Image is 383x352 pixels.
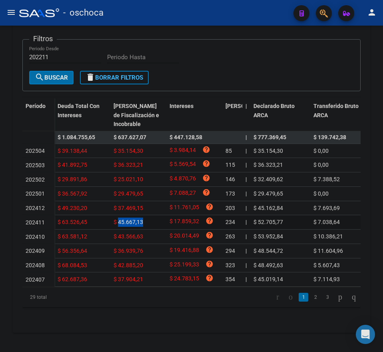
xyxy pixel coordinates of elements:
button: Buscar [29,71,74,84]
datatable-header-cell: Declarado Bruto ARCA [250,98,310,133]
span: $ 25.199,33 [170,260,199,271]
span: $ 52.705,77 [253,219,283,225]
datatable-header-cell: Intereses [166,98,222,133]
span: $ 43.566,63 [114,233,143,240]
span: $ 7.693,69 [313,205,340,211]
span: $ 35.154,30 [114,148,143,154]
span: $ 19.416,88 [170,246,199,256]
span: $ 10.386,21 [313,233,343,240]
i: help [202,146,210,154]
span: - oschoca [63,4,104,22]
mat-icon: menu [6,8,16,17]
i: help [202,188,210,196]
a: go to first page [273,293,283,302]
span: Período [26,103,46,109]
span: $ 42.885,20 [114,262,143,268]
span: $ 36.567,92 [58,190,87,197]
span: 202501 [26,190,45,197]
mat-icon: delete [86,72,95,82]
datatable-header-cell: | [242,98,250,133]
div: 29 total [22,287,90,307]
span: 203 [225,205,235,211]
a: go to next page [335,293,346,302]
span: $ 139.742,38 [313,134,346,140]
span: | [245,219,247,225]
span: 202502 [26,176,45,183]
span: $ 37.469,15 [114,205,143,211]
span: 146 [225,176,235,182]
span: $ 447.128,58 [170,134,202,140]
a: 1 [299,293,308,302]
span: $ 36.323,21 [253,162,283,168]
span: $ 5.569,54 [170,160,196,170]
span: 115 [225,162,235,168]
span: | [245,103,247,109]
span: | [245,162,247,168]
span: $ 48.544,72 [253,248,283,254]
span: Intereses [170,103,193,109]
span: $ 637.627,07 [114,134,146,140]
a: go to last page [348,293,359,302]
span: | [245,276,247,282]
span: $ 36.939,76 [114,248,143,254]
span: 202412 [26,205,45,211]
span: [PERSON_NAME] [225,103,269,109]
span: $ 20.014,49 [170,231,199,242]
span: $ 36.323,21 [114,162,143,168]
span: $ 48.492,63 [253,262,283,268]
span: $ 35.154,30 [253,148,283,154]
span: $ 29.479,65 [253,190,283,197]
li: page 2 [309,290,321,304]
span: $ 777.369,45 [253,134,286,140]
span: Buscar [35,74,68,81]
span: 202410 [26,234,45,240]
span: $ 3.984,14 [170,146,196,156]
span: $ 63.581,12 [58,233,87,240]
mat-icon: person [367,8,377,17]
span: 234 [225,219,235,225]
span: 263 [225,233,235,240]
button: Borrar Filtros [80,71,149,84]
span: 354 [225,276,235,282]
span: $ 41.892,75 [58,162,87,168]
span: $ 37.904,21 [114,276,143,282]
i: help [205,203,213,211]
span: | [245,190,247,197]
datatable-header-cell: Deuda Total Con Intereses [54,98,110,133]
span: $ 17.859,32 [170,217,199,228]
span: $ 4.870,76 [170,174,196,185]
mat-icon: search [35,72,44,82]
span: $ 1.084.755,65 [58,134,95,140]
span: $ 11.604,96 [313,248,343,254]
span: Deuda Total Con Intereses [58,103,100,118]
span: $ 7.114,93 [313,276,340,282]
i: help [205,217,213,225]
span: Borrar Filtros [86,74,143,81]
span: | [245,134,247,140]
span: $ 63.526,45 [58,219,87,225]
span: | [245,205,247,211]
span: $ 68.084,53 [58,262,87,268]
span: $ 49.230,20 [58,205,87,211]
span: $ 62.687,36 [58,276,87,282]
i: help [205,260,213,268]
span: 323 [225,262,235,268]
a: 3 [323,293,332,302]
span: 202407 [26,276,45,283]
span: $ 45.667,13 [114,219,143,225]
datatable-header-cell: Transferido Bruto ARCA [310,98,370,133]
span: | [245,148,247,154]
span: | [245,233,247,240]
span: $ 0,00 [313,162,329,168]
span: $ 45.162,84 [253,205,283,211]
span: Declarado Bruto ARCA [253,103,295,118]
span: Transferido Bruto ARCA [313,103,359,118]
span: 202504 [26,148,45,154]
i: help [202,160,210,168]
a: go to previous page [285,293,296,302]
span: $ 32.409,62 [253,176,283,182]
li: page 1 [297,290,309,304]
span: $ 29.479,65 [114,190,143,197]
span: $ 0,00 [313,148,329,154]
i: help [205,274,213,282]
